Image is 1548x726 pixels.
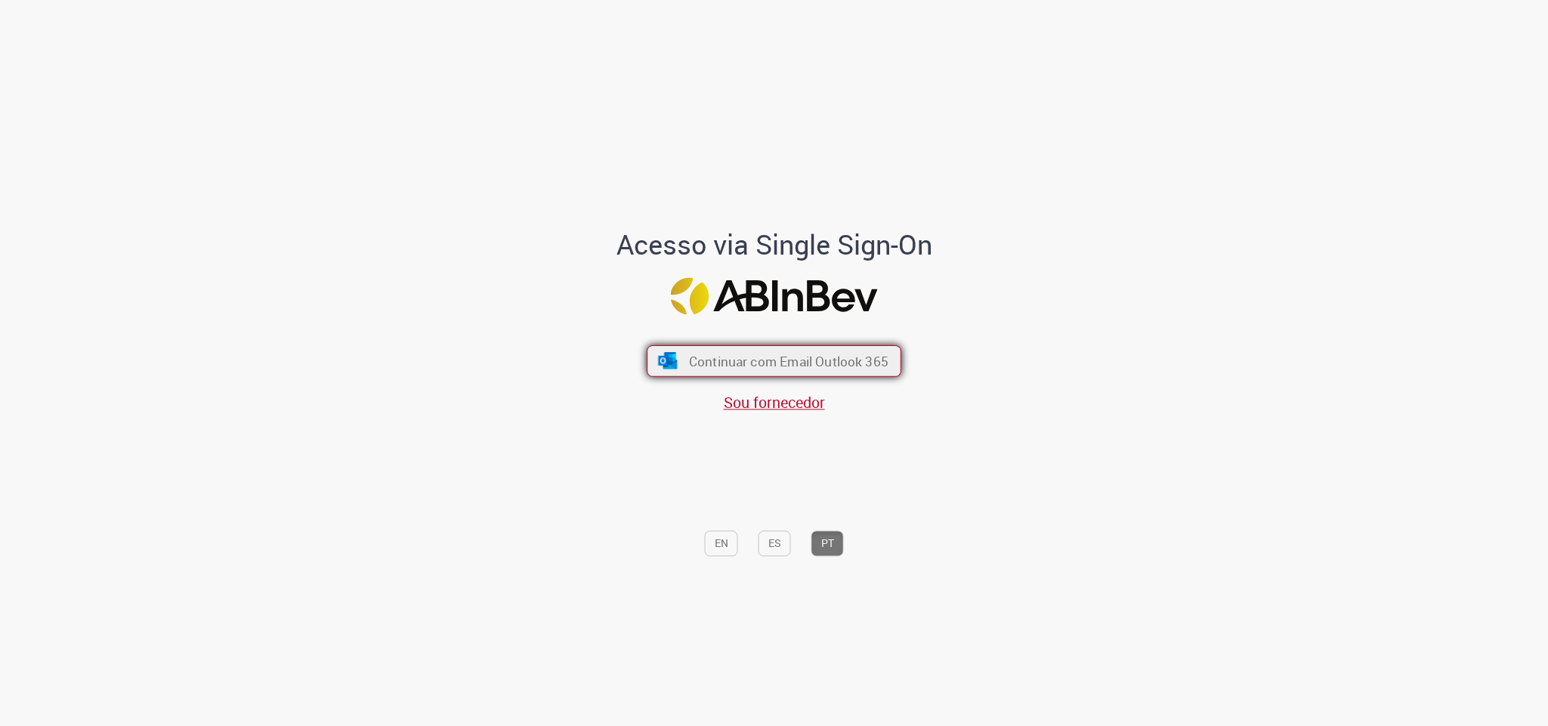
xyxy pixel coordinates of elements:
[759,530,791,556] button: ES
[724,392,825,412] a: Sou fornecedor
[671,278,878,315] img: Logo ABInBev
[657,352,678,369] img: ícone Azure/Microsoft 360
[647,345,901,377] button: ícone Azure/Microsoft 360 Continuar com Email Outlook 365
[564,230,984,260] h1: Acesso via Single Sign-On
[811,530,844,556] button: PT
[689,352,888,369] span: Continuar com Email Outlook 365
[705,530,738,556] button: EN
